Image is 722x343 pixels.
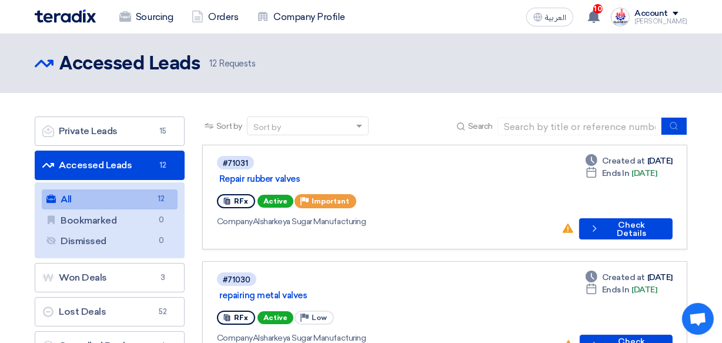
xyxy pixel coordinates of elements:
[217,215,552,228] div: Alsharkeya Sugar Manufacturing
[586,271,673,284] div: [DATE]
[234,314,248,322] span: RFx
[182,4,248,30] a: Orders
[579,218,673,239] button: Check Details
[219,290,513,301] a: repairing metal valves
[209,57,255,71] span: Requests
[526,8,573,26] button: العربية
[156,306,170,318] span: 52
[154,193,168,205] span: 12
[258,195,293,208] span: Active
[223,276,250,284] div: #71030
[154,214,168,227] span: 0
[154,235,168,247] span: 0
[42,189,178,209] a: All
[35,9,96,23] img: Teradix logo
[602,284,630,296] span: Ends In
[42,211,178,231] a: Bookmarked
[586,167,657,179] div: [DATE]
[586,155,673,167] div: [DATE]
[258,311,293,324] span: Active
[156,272,170,284] span: 3
[42,231,178,251] a: Dismissed
[35,151,185,180] a: Accessed Leads12
[217,333,253,343] span: Company
[223,159,248,167] div: #71031
[602,167,630,179] span: Ends In
[248,4,355,30] a: Company Profile
[497,118,662,135] input: Search by title or reference number
[634,9,668,19] div: Account
[217,217,253,227] span: Company
[593,4,603,14] span: 10
[216,120,242,132] span: Sort by
[35,116,185,146] a: Private Leads15
[468,120,493,132] span: Search
[586,284,657,296] div: [DATE]
[156,159,170,171] span: 12
[110,4,182,30] a: Sourcing
[312,314,327,322] span: Low
[156,125,170,137] span: 15
[634,18,687,25] div: [PERSON_NAME]
[59,52,200,76] h2: Accessed Leads
[682,303,714,335] a: Open chat
[602,155,645,167] span: Created at
[545,14,566,22] span: العربية
[209,58,216,69] span: 12
[253,121,281,134] div: Sort by
[602,271,645,284] span: Created at
[312,197,349,205] span: Important
[234,197,248,205] span: RFx
[35,297,185,327] a: Lost Deals52
[219,174,513,184] a: Repair rubber valves
[35,263,185,292] a: Won Deals3
[611,8,630,26] img: logo_1716797939112.PNG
